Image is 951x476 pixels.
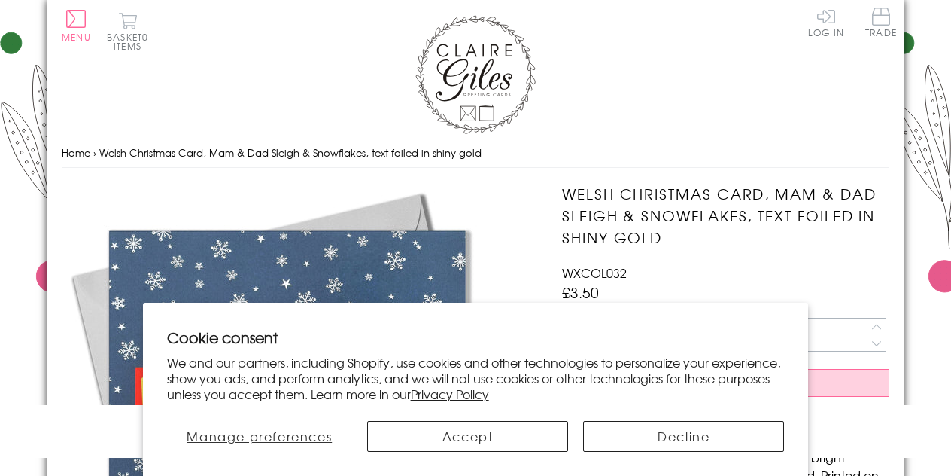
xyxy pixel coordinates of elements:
[583,421,784,452] button: Decline
[187,427,332,445] span: Manage preferences
[562,282,599,303] span: £3.50
[411,385,489,403] a: Privacy Policy
[93,145,96,160] span: ›
[367,421,568,452] button: Accept
[167,327,785,348] h2: Cookie consent
[167,421,352,452] button: Manage preferences
[167,355,785,401] p: We and our partners, including Shopify, use cookies and other technologies to personalize your ex...
[62,145,90,160] a: Home
[562,264,627,282] span: WXCOL032
[865,8,897,40] a: Trade
[99,145,482,160] span: Welsh Christmas Card, Mam & Dad Sleigh & Snowflakes, text foiled in shiny gold
[62,138,889,169] nav: breadcrumbs
[62,10,91,41] button: Menu
[415,15,536,134] img: Claire Giles Greetings Cards
[62,30,91,44] span: Menu
[562,183,889,248] h1: Welsh Christmas Card, Mam & Dad Sleigh & Snowflakes, text foiled in shiny gold
[808,8,844,37] a: Log In
[114,30,148,53] span: 0 items
[107,12,148,50] button: Basket0 items
[865,8,897,37] span: Trade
